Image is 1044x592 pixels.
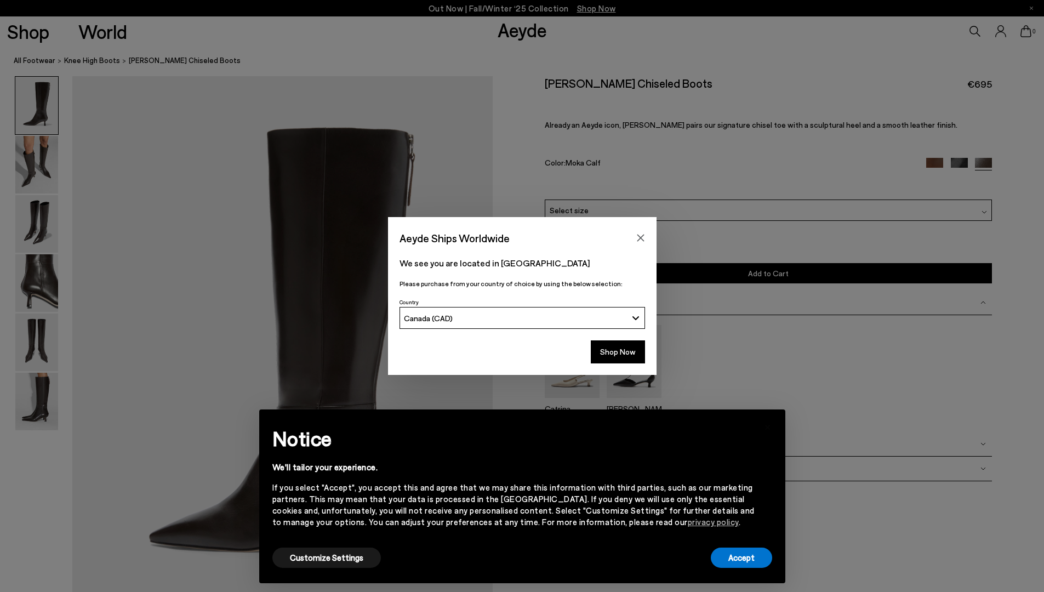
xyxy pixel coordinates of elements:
span: Aeyde Ships Worldwide [400,229,510,248]
div: If you select "Accept", you accept this and agree that we may share this information with third p... [272,482,755,528]
span: Canada (CAD) [404,314,453,323]
button: Close this notice [755,413,781,439]
a: privacy policy [688,517,739,527]
button: Customize Settings [272,548,381,568]
span: Country [400,299,419,305]
button: Shop Now [591,340,645,363]
p: Please purchase from your country of choice by using the below selection: [400,278,645,289]
div: We'll tailor your experience. [272,462,755,473]
p: We see you are located in [GEOGRAPHIC_DATA] [400,257,645,270]
span: × [764,418,772,434]
button: Close [632,230,649,246]
button: Accept [711,548,772,568]
h2: Notice [272,424,755,453]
